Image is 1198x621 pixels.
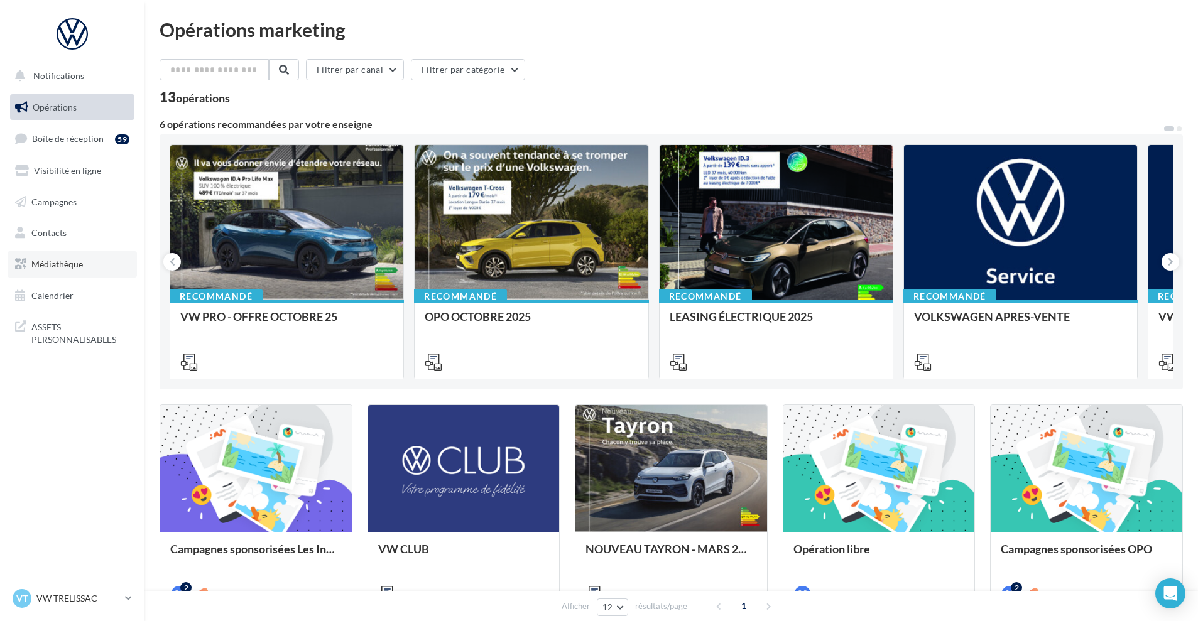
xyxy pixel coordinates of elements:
[1001,543,1172,568] div: Campagnes sponsorisées OPO
[914,310,1127,335] div: VOLKSWAGEN APRES-VENTE
[31,318,129,345] span: ASSETS PERSONNALISABLES
[170,289,263,303] div: Recommandé
[8,220,137,246] a: Contacts
[176,92,230,104] div: opérations
[8,158,137,184] a: Visibilité en ligne
[180,582,192,593] div: 2
[8,251,137,278] a: Médiathèque
[903,289,996,303] div: Recommandé
[585,543,757,568] div: NOUVEAU TAYRON - MARS 2025
[793,543,965,568] div: Opération libre
[306,59,404,80] button: Filtrer par canal
[31,290,74,301] span: Calendrier
[562,600,590,612] span: Afficher
[1011,582,1022,593] div: 2
[378,543,550,568] div: VW CLUB
[31,227,67,238] span: Contacts
[10,586,134,610] a: VT VW TRELISSAC
[160,20,1183,39] div: Opérations marketing
[659,289,752,303] div: Recommandé
[16,592,28,605] span: VT
[414,289,507,303] div: Recommandé
[180,310,393,335] div: VW PRO - OFFRE OCTOBRE 25
[115,134,129,144] div: 59
[36,592,120,605] p: VW TRELISSAC
[8,189,137,215] a: Campagnes
[31,196,77,207] span: Campagnes
[411,59,525,80] button: Filtrer par catégorie
[160,119,1163,129] div: 6 opérations recommandées par votre enseigne
[8,283,137,309] a: Calendrier
[602,602,613,612] span: 12
[34,165,101,176] span: Visibilité en ligne
[8,63,132,89] button: Notifications
[170,543,342,568] div: Campagnes sponsorisées Les Instants VW Octobre
[734,596,754,616] span: 1
[425,310,638,335] div: OPO OCTOBRE 2025
[160,90,230,104] div: 13
[635,600,687,612] span: résultats/page
[8,313,137,350] a: ASSETS PERSONNALISABLES
[597,598,629,616] button: 12
[33,70,84,81] span: Notifications
[33,102,77,112] span: Opérations
[670,310,883,335] div: LEASING ÉLECTRIQUE 2025
[31,259,83,269] span: Médiathèque
[8,125,137,152] a: Boîte de réception59
[8,94,137,121] a: Opérations
[32,133,104,144] span: Boîte de réception
[1155,578,1185,608] div: Open Intercom Messenger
